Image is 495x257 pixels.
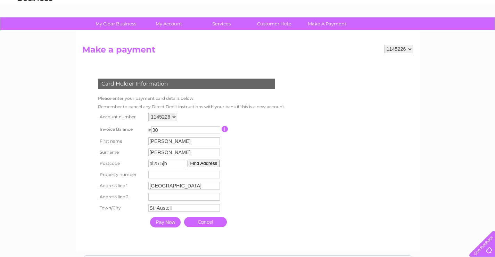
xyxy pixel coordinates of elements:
a: Water [373,30,386,35]
a: Blog [435,30,445,35]
div: Card Holder Information [98,79,275,89]
a: Cancel [184,217,227,227]
th: Postcode [96,158,147,169]
th: Address line 2 [96,191,147,202]
a: Services [193,17,250,30]
td: £ [148,125,151,133]
input: Information [222,126,228,132]
a: My Account [140,17,197,30]
button: Find Address [188,160,220,167]
a: Contact [449,30,466,35]
th: Town/City [96,202,147,214]
a: Customer Help [246,17,303,30]
img: logo.png [17,18,53,39]
th: First name [96,136,147,147]
h2: Make a payment [82,45,413,58]
th: Address line 1 [96,180,147,191]
td: Please enter your payment card details below. [96,94,287,103]
a: My Clear Business [87,17,145,30]
td: Remember to cancel any Direct Debit instructions with your bank if this is a new account. [96,103,287,111]
th: Account number [96,111,147,123]
th: Invoice Balance [96,123,147,136]
input: Pay Now [150,217,181,227]
a: Energy [390,30,405,35]
th: Surname [96,147,147,158]
th: Property number [96,169,147,180]
a: Make A Payment [298,17,356,30]
a: 0333 014 3131 [364,3,412,12]
a: Log out [472,30,489,35]
div: Clear Business is a trading name of Verastar Limited (registered in [GEOGRAPHIC_DATA] No. 3667643... [84,4,412,34]
a: Telecoms [410,30,430,35]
